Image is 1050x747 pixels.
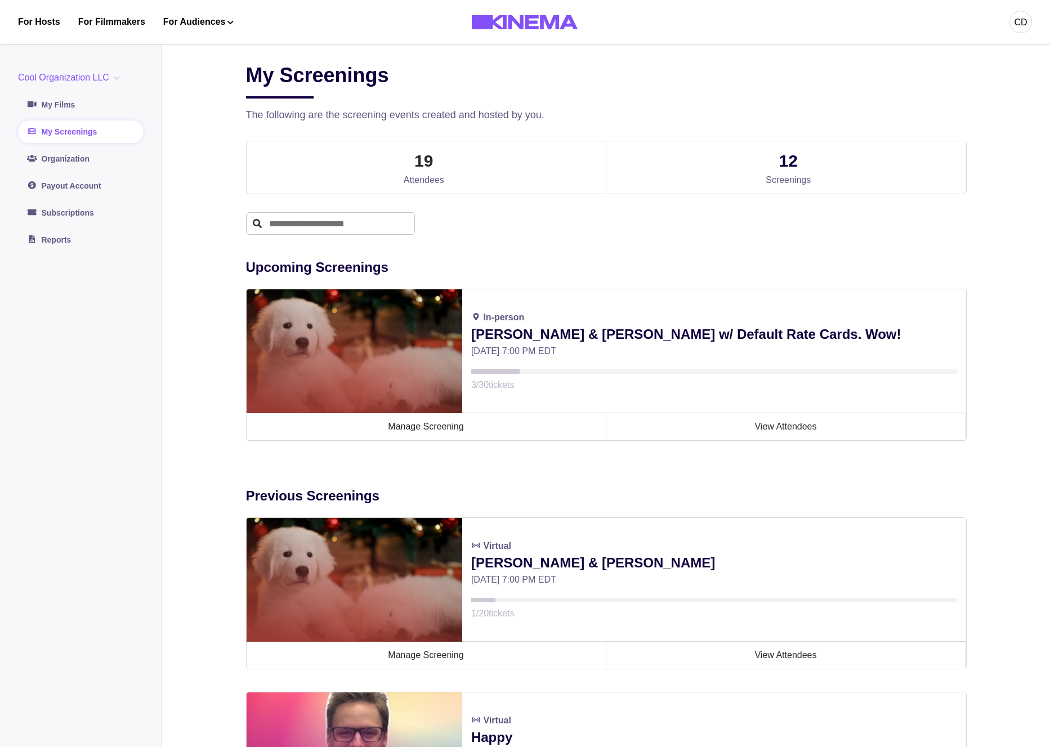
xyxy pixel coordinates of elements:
a: Subscriptions [18,202,144,224]
p: 19 [414,148,433,173]
div: CD [1014,16,1027,29]
a: For Hosts [18,15,60,29]
p: [PERSON_NAME] & [PERSON_NAME] w/ Default Rate Cards. Wow! [471,324,957,345]
button: For Audiences [163,15,234,29]
p: [DATE] 7:00 PM EDT [471,345,957,358]
p: The following are the screening events created and hosted by you. [246,108,967,123]
p: [PERSON_NAME] & [PERSON_NAME] [471,553,957,573]
p: 1 / 20 tickets [471,607,957,620]
p: Previous Screenings [246,486,967,506]
p: Virtual [483,714,511,727]
p: Virtual [483,539,511,553]
h2: My Screenings [246,63,389,99]
a: My Films [18,93,144,116]
a: Manage Screening [247,413,606,440]
p: Upcoming Screenings [246,257,967,278]
p: 12 [779,148,798,173]
a: Organization [18,147,144,170]
a: My Screenings [18,120,144,143]
p: 3 / 30 tickets [471,378,957,392]
button: Cool Organization LLC [18,71,124,84]
a: For Filmmakers [78,15,145,29]
a: Payout Account [18,175,144,197]
a: View Attendees [606,642,966,669]
p: [DATE] 7:00 PM EDT [471,573,957,587]
a: View Attendees [606,413,966,440]
a: Reports [18,229,144,251]
a: Manage Screening [247,642,606,669]
p: Attendees [404,173,444,187]
p: Screenings [766,173,811,187]
p: In-person [483,311,524,324]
